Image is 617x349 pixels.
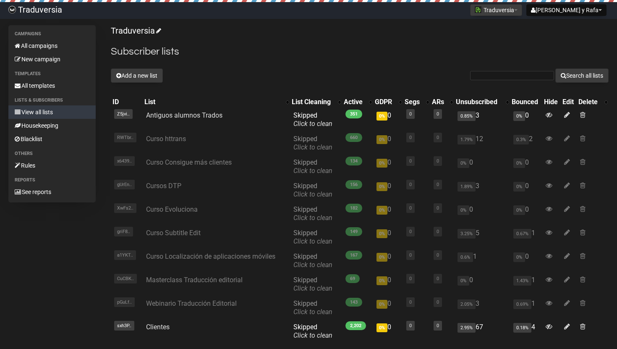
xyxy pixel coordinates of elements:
span: 2,202 [345,321,366,330]
span: 351 [345,110,362,118]
span: 0% [376,182,387,191]
span: gUrEn.. [114,180,135,189]
button: Search all lists [555,68,609,83]
a: Click to clean [293,284,332,292]
span: 2.05% [458,299,476,309]
span: 0% [513,252,525,262]
a: Webinario Traducción Editorial [146,299,237,307]
td: 0 [510,249,542,273]
a: 0 [437,323,439,328]
li: Templates [8,69,96,79]
a: 0 [409,252,412,258]
td: 4 [510,320,542,343]
td: 1 [510,296,542,320]
a: 0 [409,111,412,117]
a: 0 [437,135,439,140]
a: Traduversia [111,26,160,36]
h2: Subscriber lists [111,44,609,59]
button: [PERSON_NAME] y Rafa [526,4,607,16]
span: Skipped [293,299,332,316]
li: Reports [8,175,96,185]
span: 69 [345,274,360,283]
span: Skipped [293,111,332,128]
a: Rules [8,159,96,172]
a: Curso httrans [146,135,186,143]
a: Masterclass Traducción editorial [146,276,243,284]
a: Click to clean [293,237,332,245]
td: 0 [373,178,403,202]
div: ARs [432,98,446,106]
div: List Cleaning [292,98,334,106]
span: 0.85% [458,111,476,121]
span: CuCBK.. [114,274,137,283]
span: Skipped [293,323,332,339]
span: 3.25% [458,229,476,239]
div: Bounced [512,98,541,106]
span: 1.43% [513,276,531,286]
li: Others [8,149,96,159]
span: x6439.. [114,156,135,166]
td: 0 [373,320,403,343]
span: Skipped [293,182,332,198]
a: See reports [8,185,96,199]
span: 0% [376,253,387,262]
th: Segs: No sort applied, activate to apply an ascending sort [403,96,430,108]
td: 0 [373,273,403,296]
span: 0.67% [513,229,531,239]
a: View all lists [8,105,96,119]
td: 1 [510,273,542,296]
span: Skipped [293,252,332,269]
a: 0 [409,182,412,187]
span: 0% [458,276,469,286]
th: Active: No sort applied, activate to apply an ascending sort [342,96,374,108]
span: 0% [513,111,525,121]
span: 0% [513,158,525,168]
span: griF8.. [114,227,133,236]
div: Hide [544,98,559,106]
a: Click to clean [293,214,332,222]
th: List Cleaning: No sort applied, activate to apply an ascending sort [290,96,342,108]
a: Blacklist [8,132,96,146]
button: Add a new list [111,68,163,83]
span: Skipped [293,229,332,245]
span: 0% [458,158,469,168]
td: 0 [510,155,542,178]
a: Curso Evoluciona [146,205,198,213]
span: 134 [345,157,362,165]
td: 0 [373,108,403,131]
div: GDPR [375,98,394,106]
a: 0 [409,276,412,281]
a: Curso Subtitle Edit [146,229,201,237]
td: 1 [454,249,510,273]
span: 0.6% [458,252,473,262]
a: Curso Localización de aplicaciones móviles [146,252,275,260]
div: Segs [405,98,422,106]
th: List: No sort applied, activate to apply an ascending sort [143,96,290,108]
span: 0.69% [513,299,531,309]
a: All campaigns [8,39,96,52]
td: 0 [373,155,403,178]
a: Click to clean [293,143,332,151]
a: 0 [409,299,412,305]
a: Click to clean [293,167,332,175]
div: Edit [562,98,575,106]
th: Bounced: No sort applied, sorting is disabled [510,96,542,108]
td: 3 [454,296,510,320]
span: 143 [345,298,362,307]
a: Click to clean [293,308,332,316]
span: 156 [345,180,362,189]
span: 0% [376,323,387,332]
a: 0 [409,158,412,164]
span: Skipped [293,276,332,292]
a: 0 [409,205,412,211]
th: GDPR: No sort applied, activate to apply an ascending sort [373,96,403,108]
a: Curso Consigue más clientes [146,158,232,166]
span: RWTbr.. [114,133,136,142]
span: 167 [345,251,362,260]
th: ARs: No sort applied, activate to apply an ascending sort [430,96,454,108]
a: Antiguos alumnos Trados [146,111,222,119]
span: Skipped [293,205,332,222]
span: 0.18% [513,323,531,333]
span: 1.79% [458,135,476,144]
td: 3 [454,108,510,131]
